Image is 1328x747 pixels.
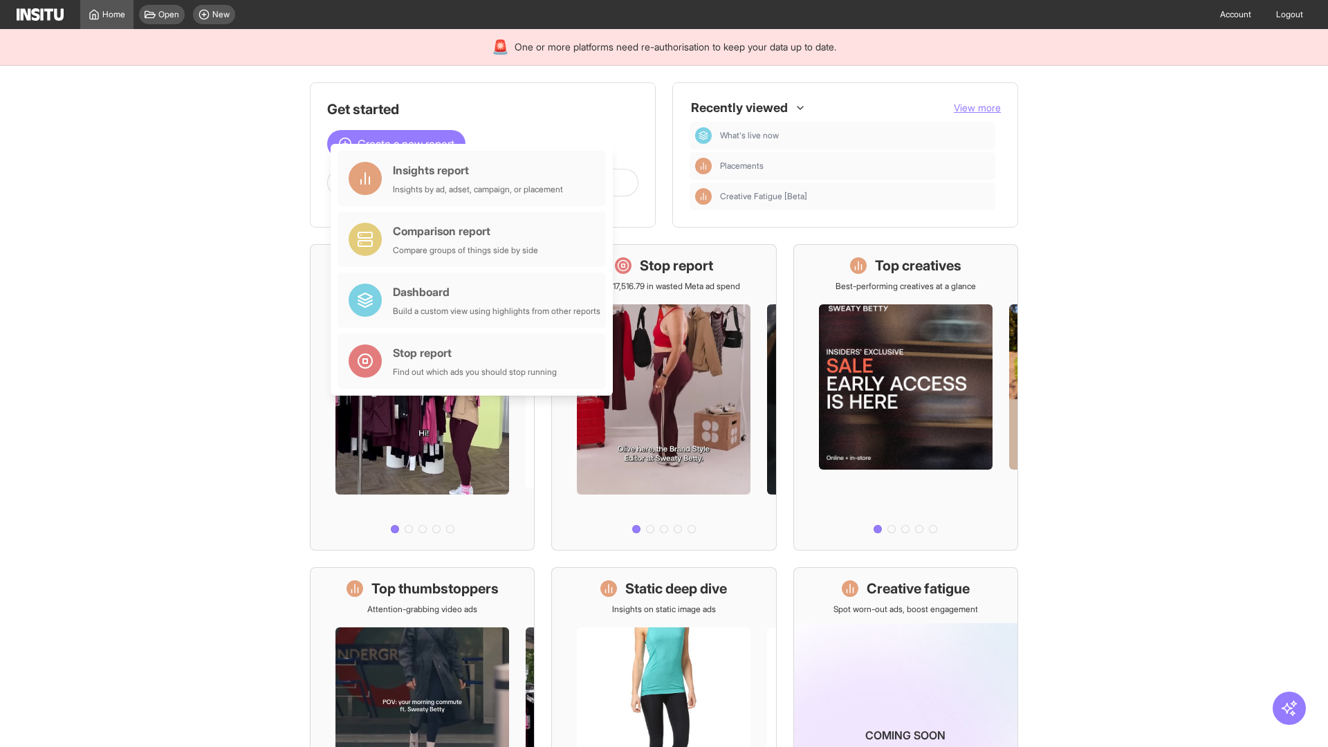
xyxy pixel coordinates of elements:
div: Comparison report [393,223,538,239]
div: Insights [695,158,712,174]
span: Open [158,9,179,20]
div: 🚨 [492,37,509,57]
div: Find out which ads you should stop running [393,367,557,378]
img: Logo [17,8,64,21]
button: Create a new report [327,130,465,158]
a: Top creativesBest-performing creatives at a glance [793,244,1018,551]
div: Insights [695,188,712,205]
div: Dashboard [695,127,712,144]
span: Creative Fatigue [Beta] [720,191,990,202]
h1: Get started [327,100,638,119]
div: Build a custom view using highlights from other reports [393,306,600,317]
p: Best-performing creatives at a glance [836,281,976,292]
p: Insights on static image ads [612,604,716,615]
span: View more [954,102,1001,113]
h1: Static deep dive [625,579,727,598]
h1: Stop report [640,256,713,275]
a: Stop reportSave £17,516.79 in wasted Meta ad spend [551,244,776,551]
p: Save £17,516.79 in wasted Meta ad spend [588,281,740,292]
span: Placements [720,160,764,172]
span: What's live now [720,130,779,141]
div: Insights report [393,162,563,178]
a: What's live nowSee all active ads instantly [310,244,535,551]
h1: Top creatives [875,256,961,275]
div: Insights by ad, adset, campaign, or placement [393,184,563,195]
h1: Top thumbstoppers [371,579,499,598]
span: Placements [720,160,990,172]
div: Dashboard [393,284,600,300]
span: Create a new report [358,136,454,152]
div: Stop report [393,344,557,361]
span: Creative Fatigue [Beta] [720,191,807,202]
span: One or more platforms need re-authorisation to keep your data up to date. [515,40,836,54]
span: Home [102,9,125,20]
p: Attention-grabbing video ads [367,604,477,615]
span: What's live now [720,130,990,141]
button: View more [954,101,1001,115]
div: Compare groups of things side by side [393,245,538,256]
span: New [212,9,230,20]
